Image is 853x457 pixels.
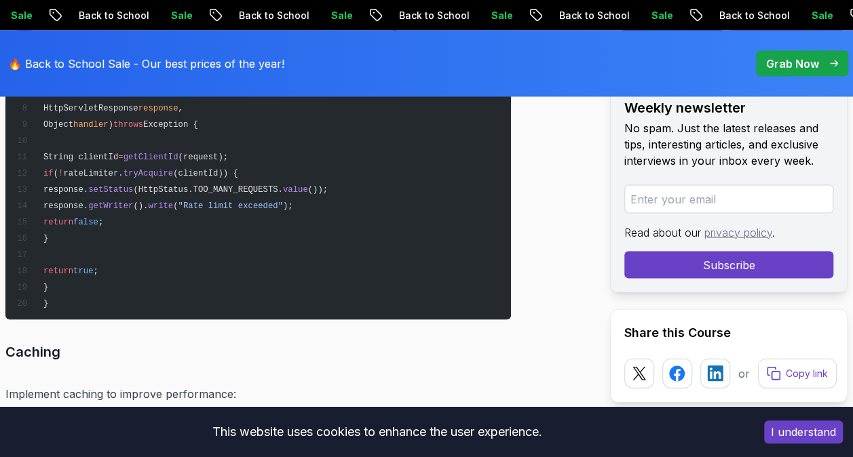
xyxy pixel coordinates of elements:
[94,266,98,276] span: ;
[63,169,123,178] span: rateLimiter.
[5,384,511,403] p: Implement caching to improve performance:
[8,56,284,72] p: 🔥 Back to School Sale - Our best prices of the year!
[624,224,833,241] p: Read about our .
[43,218,73,227] span: return
[738,365,750,382] p: or
[704,226,772,239] a: privacy policy
[43,169,54,178] span: if
[62,9,154,22] p: Back to School
[283,185,308,195] span: value
[624,98,833,117] h2: Weekly newsletter
[133,201,148,211] span: ().
[222,9,314,22] p: Back to School
[43,153,118,162] span: String clientId
[764,420,843,443] button: Accept cookies
[283,201,293,211] span: );
[308,185,328,195] span: ());
[43,299,48,309] span: }
[58,169,63,178] span: !
[133,185,283,195] span: (HttpStatus.TOO_MANY_REQUESTS.
[5,341,511,363] h3: Caching
[124,153,178,162] span: getClientId
[88,185,133,195] span: setStatus
[624,323,833,342] h2: Share this Course
[624,120,833,169] p: No spam. Just the latest releases and tips, interesting articles, and exclusive interviews in you...
[43,234,48,243] span: }
[173,201,178,211] span: (
[542,9,634,22] p: Back to School
[109,120,113,130] span: )
[624,252,833,279] button: Subscribe
[758,359,837,389] button: Copy link
[382,9,474,22] p: Back to School
[73,218,98,227] span: false
[154,9,197,22] p: Sale
[173,169,238,178] span: (clientId)) {
[43,201,88,211] span: response.
[138,104,178,113] span: response
[702,9,795,22] p: Back to School
[113,120,143,130] span: throws
[314,9,358,22] p: Sale
[98,218,103,227] span: ;
[624,185,833,214] input: Enter your email
[178,104,183,113] span: ,
[43,120,73,130] span: Object
[43,104,138,113] span: HttpServletResponse
[73,120,108,130] span: handler
[124,169,174,178] span: tryAcquire
[118,153,123,162] span: =
[795,9,838,22] p: Sale
[148,201,173,211] span: write
[43,266,73,276] span: return
[143,120,198,130] span: Exception {
[178,201,283,211] span: "Rate limit exceeded"
[766,56,819,72] p: Grab Now
[88,201,133,211] span: getWriter
[43,283,48,292] span: }
[43,185,88,195] span: response.
[634,9,678,22] p: Sale
[10,417,744,447] div: This website uses cookies to enhance the user experience.
[786,367,828,380] p: Copy link
[178,153,229,162] span: (request);
[54,169,58,178] span: (
[474,9,518,22] p: Sale
[73,266,93,276] span: true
